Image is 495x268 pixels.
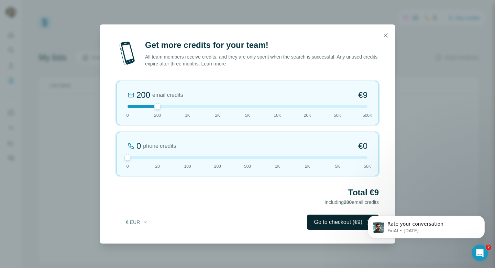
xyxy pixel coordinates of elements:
[244,163,251,169] span: 500
[136,141,141,152] div: 0
[344,199,352,205] span: 200
[116,40,138,67] img: mobile-phone
[358,90,367,101] span: €9
[155,163,160,169] span: 20
[334,112,341,118] span: 50K
[145,53,379,67] p: All team members receive credits, and they are only spent when the search is successful. Any unus...
[201,61,226,66] a: Learn more
[126,163,129,169] span: 0
[215,112,220,118] span: 2K
[116,187,379,198] h2: Total €9
[121,216,153,228] button: € EUR
[357,201,495,249] iframe: Intercom notifications message
[245,112,250,118] span: 5K
[143,142,176,150] span: phone credits
[185,112,190,118] span: 1K
[472,245,488,261] iframe: Intercom live chat
[214,163,221,169] span: 200
[184,163,191,169] span: 100
[152,91,183,99] span: email credits
[275,163,280,169] span: 1K
[363,112,372,118] span: 500K
[154,112,161,118] span: 200
[305,163,310,169] span: 2K
[126,112,129,118] span: 0
[136,90,150,101] div: 200
[274,112,281,118] span: 10K
[358,141,367,152] span: €0
[307,215,379,230] button: Go to checkout (€9)
[364,163,371,169] span: 50K
[324,199,379,205] span: Including email credits
[335,163,340,169] span: 5K
[304,112,311,118] span: 20K
[486,245,491,250] span: 2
